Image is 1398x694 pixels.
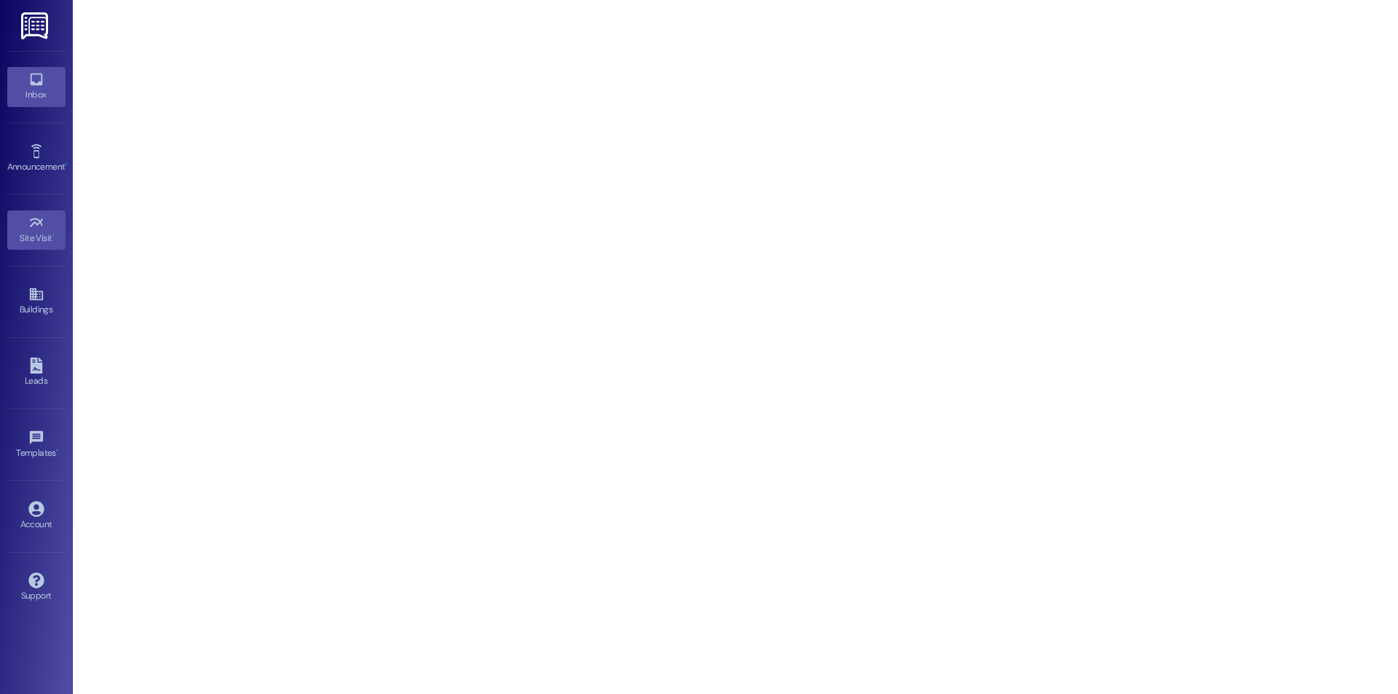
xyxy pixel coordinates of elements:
[56,446,58,456] span: •
[7,282,66,321] a: Buildings
[7,353,66,393] a: Leads
[7,568,66,607] a: Support
[21,12,51,39] img: ResiDesk Logo
[7,67,66,106] a: Inbox
[52,231,55,241] span: •
[7,425,66,465] a: Templates •
[65,159,67,170] span: •
[7,497,66,536] a: Account
[7,210,66,250] a: Site Visit •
